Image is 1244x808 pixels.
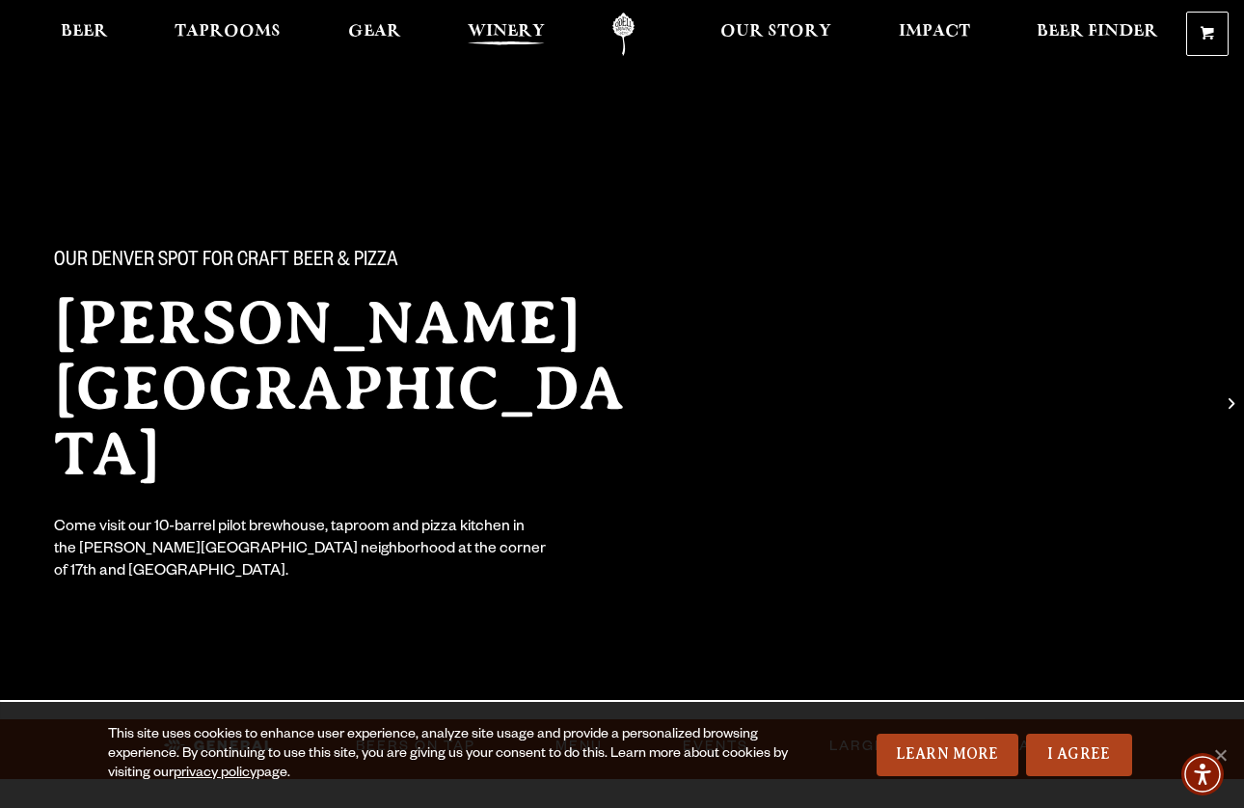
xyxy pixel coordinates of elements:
a: Beer Finder [1024,13,1171,56]
span: Our Story [720,24,831,40]
div: This site uses cookies to enhance user experience, analyze site usage and provide a personalized ... [108,726,797,784]
span: Our Denver spot for craft beer & pizza [54,250,398,275]
a: Beer [48,13,121,56]
span: Taprooms [175,24,281,40]
a: Taprooms [162,13,293,56]
h2: [PERSON_NAME][GEOGRAPHIC_DATA] [54,290,656,487]
a: Our Story [708,13,844,56]
a: Learn More [877,734,1018,776]
a: Winery [455,13,557,56]
span: Impact [899,24,970,40]
a: Odell Home [587,13,660,56]
a: Gear [336,13,414,56]
span: Gear [348,24,401,40]
a: privacy policy [174,767,257,782]
a: Impact [886,13,983,56]
a: I Agree [1026,734,1132,776]
div: Come visit our 10-barrel pilot brewhouse, taproom and pizza kitchen in the [PERSON_NAME][GEOGRAPH... [54,518,548,584]
div: Accessibility Menu [1181,753,1224,795]
span: Beer Finder [1037,24,1158,40]
span: Winery [468,24,545,40]
span: Beer [61,24,108,40]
